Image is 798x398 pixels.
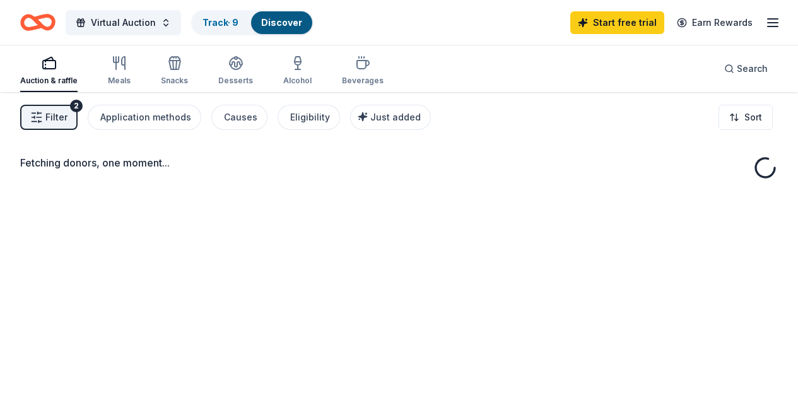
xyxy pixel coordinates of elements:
div: 2 [70,100,83,112]
span: Sort [744,110,762,125]
button: Snacks [161,50,188,92]
a: Start free trial [570,11,664,34]
a: Track· 9 [202,17,238,28]
span: Just added [370,112,421,122]
div: Auction & raffle [20,76,78,86]
div: Causes [224,110,257,125]
span: Filter [45,110,67,125]
span: Virtual Auction [91,15,156,30]
a: Discover [261,17,302,28]
button: Sort [719,105,773,130]
button: Auction & raffle [20,50,78,92]
a: Home [20,8,56,37]
div: Meals [108,76,131,86]
div: Eligibility [290,110,330,125]
button: Track· 9Discover [191,10,314,35]
div: Desserts [218,76,253,86]
button: Search [714,56,778,81]
button: Causes [211,105,267,130]
div: Fetching donors, one moment... [20,155,778,170]
div: Alcohol [283,76,312,86]
button: Eligibility [278,105,340,130]
div: Application methods [100,110,191,125]
span: Search [737,61,768,76]
button: Virtual Auction [66,10,181,35]
button: Alcohol [283,50,312,92]
button: Filter2 [20,105,78,130]
button: Meals [108,50,131,92]
button: Application methods [88,105,201,130]
button: Just added [350,105,431,130]
div: Beverages [342,76,384,86]
button: Desserts [218,50,253,92]
div: Snacks [161,76,188,86]
button: Beverages [342,50,384,92]
a: Earn Rewards [669,11,760,34]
